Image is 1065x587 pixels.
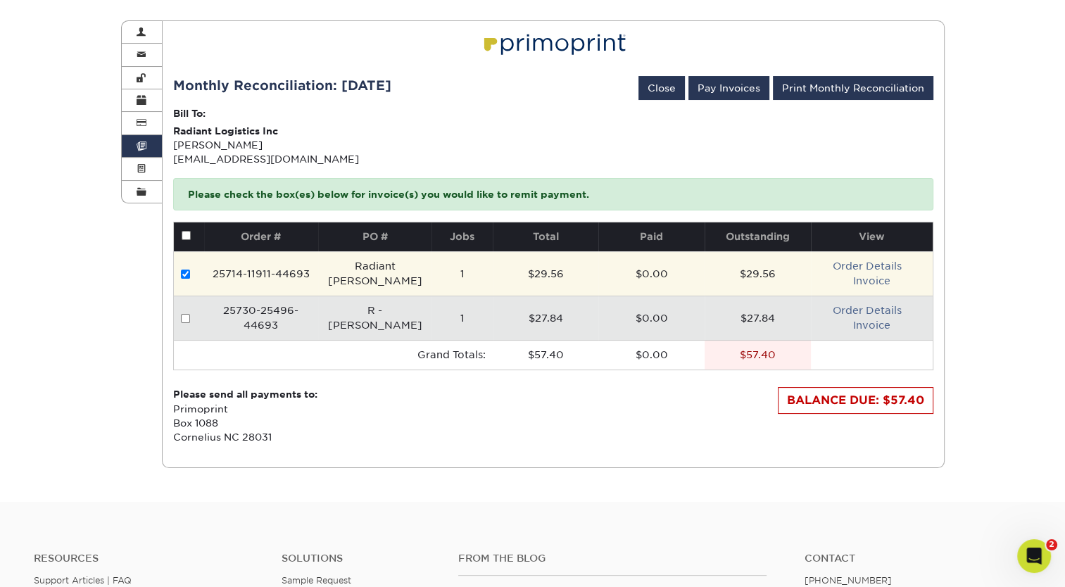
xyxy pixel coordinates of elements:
td: $27.84 [493,296,599,340]
th: Paid [598,222,705,251]
a: Order Details [833,260,902,272]
td: $0.00 [598,340,705,370]
div: [PERSON_NAME] [EMAIL_ADDRESS][DOMAIN_NAME] [173,106,933,167]
td: Grand Totals: [204,340,492,370]
stong: $57.40 [740,349,776,360]
p: Primoprint Box 1088 Cornelius NC 28031 [173,387,317,445]
a: Sample Request [282,575,351,586]
td: $27.84 [705,296,811,340]
strong: Radiant Logistics Inc [173,125,278,137]
a: Order Details [833,305,902,316]
h4: From the Blog [458,553,767,564]
td: $29.56 [493,251,599,296]
a: Close [638,76,685,100]
div: Monthly Reconciliation: [DATE] [173,76,391,96]
td: $0.00 [598,296,705,340]
th: Outstanding [705,222,811,251]
strong: Please send all payments to: [173,389,317,400]
span: 2 [1046,539,1057,550]
td: $0.00 [598,251,705,296]
h4: Solutions [282,553,437,564]
td: R - [PERSON_NAME] [318,296,432,340]
td: $57.40 [493,340,599,370]
iframe: Intercom live chat [1017,539,1051,573]
a: Print Monthly Reconciliation [773,76,933,100]
td: $29.56 [705,251,811,296]
a: Invoice [853,320,890,331]
th: PO # [318,222,432,251]
div: BALANCE DUE: $57.40 [778,387,933,414]
td: 1 [431,296,492,340]
th: View [811,222,932,251]
p: Please check the box(es) below for invoice(s) you would like to remit payment. [173,178,933,210]
td: 25730-25496-44693 [204,296,318,340]
button: Pay Invoices [688,76,769,100]
th: Jobs [431,222,492,251]
td: 1 [431,251,492,296]
p: Bill To: [173,106,933,120]
iframe: Google Customer Reviews [4,544,120,582]
th: Order # [204,222,318,251]
td: Radiant [PERSON_NAME] [318,251,432,296]
a: Invoice [853,275,890,286]
a: Contact [805,553,1031,564]
h4: Resources [34,553,260,564]
th: Total [493,222,599,251]
td: 25714-11911-44693 [204,251,318,296]
input: Pay all invoices [182,231,191,240]
img: Primoprint [477,26,629,59]
a: [PHONE_NUMBER] [805,575,892,586]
